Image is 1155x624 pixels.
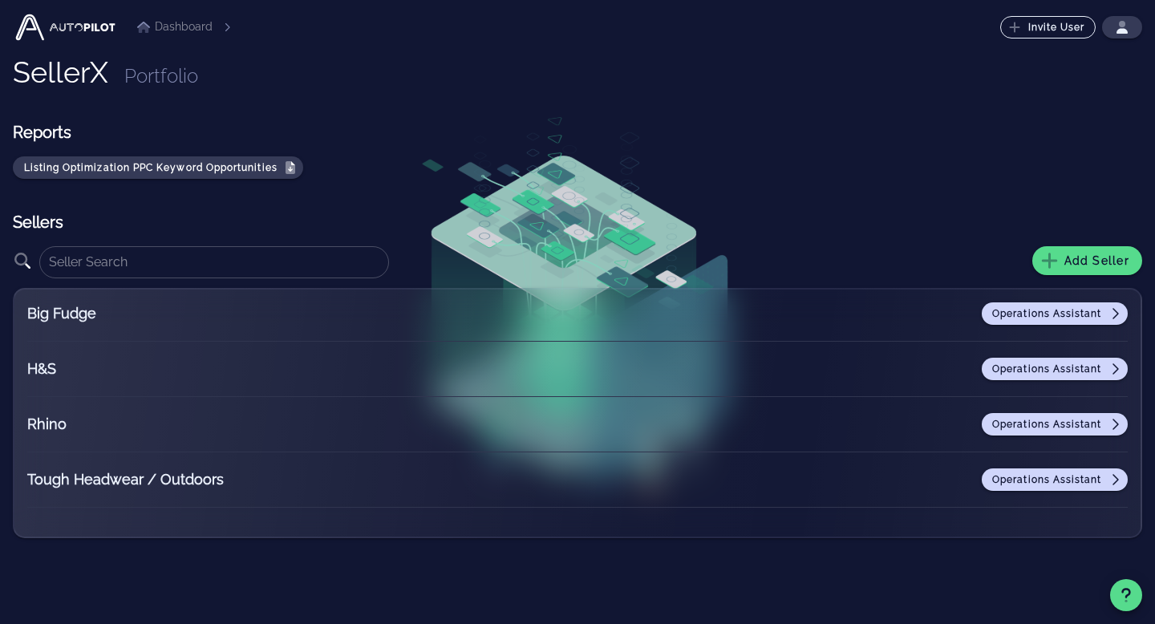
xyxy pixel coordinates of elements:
span: Operations Assistant [991,418,1118,431]
a: Operations Assistant [982,468,1128,491]
button: Listing Optimization PPC Keyword Opportunities [13,156,303,179]
img: Autopilot [13,11,118,43]
h2: Sellers [13,211,1142,233]
h2: H&S [27,358,228,380]
h2: Rhino [27,413,228,436]
h2: Big Fudge [27,302,228,325]
span: Add Seller [1045,253,1129,268]
span: Portfolio [124,64,198,87]
span: Operations Assistant [991,307,1118,320]
input: Seller Search [49,249,379,275]
a: Operations Assistant [982,302,1128,325]
button: Add Seller [1032,246,1142,275]
button: Support [1110,579,1142,611]
h2: Reports [13,121,571,144]
h2: Tough Headwear / Outdoors [27,468,228,491]
a: Operations Assistant [982,413,1128,436]
button: Invite User [1000,16,1096,38]
a: Operations Assistant [982,358,1128,380]
h1: SellerX [13,56,108,88]
span: Invite User [1011,21,1085,34]
span: Listing Optimization PPC Keyword Opportunities [22,161,293,174]
span: Operations Assistant [991,473,1118,486]
span: Operations Assistant [991,363,1118,375]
